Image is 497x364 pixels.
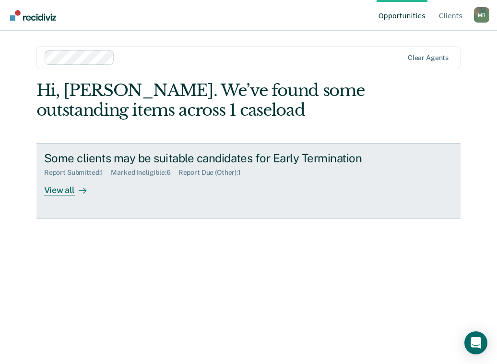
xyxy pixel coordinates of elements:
[474,7,489,23] div: M R
[44,177,98,195] div: View all
[10,10,56,21] img: Recidiviz
[44,151,381,165] div: Some clients may be suitable candidates for Early Termination
[408,54,449,62] div: Clear agents
[178,169,248,177] div: Report Due (Other) : 1
[36,143,461,219] a: Some clients may be suitable candidates for Early TerminationReport Submitted:1Marked Ineligible:...
[44,169,111,177] div: Report Submitted : 1
[111,169,178,177] div: Marked Ineligible : 6
[474,7,489,23] button: Profile dropdown button
[464,331,487,354] div: Open Intercom Messenger
[36,81,376,120] div: Hi, [PERSON_NAME]. We’ve found some outstanding items across 1 caseload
